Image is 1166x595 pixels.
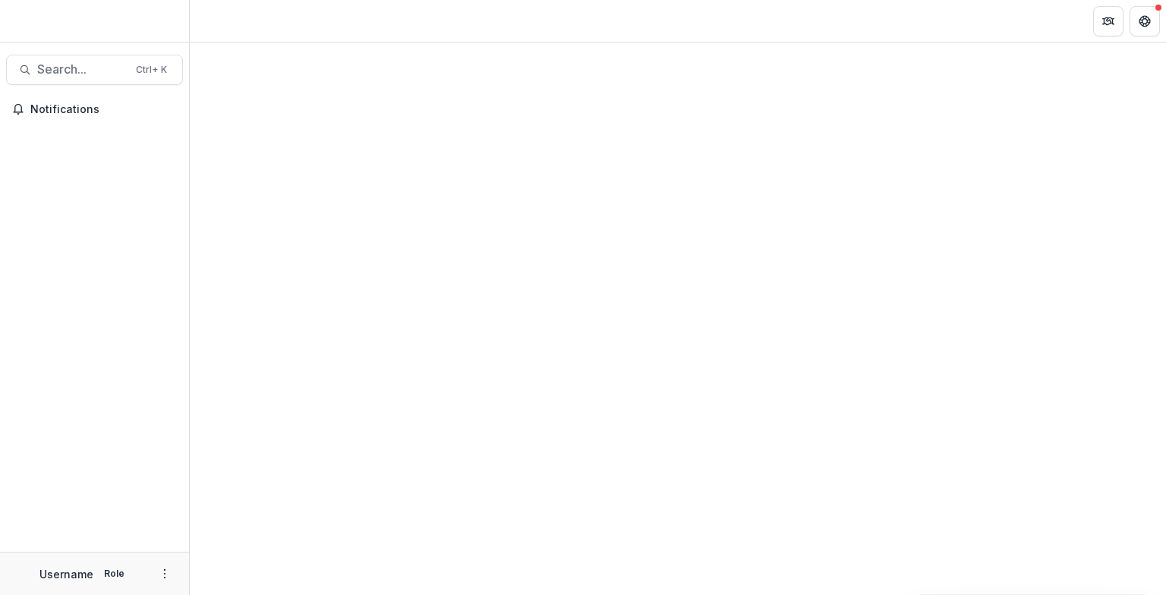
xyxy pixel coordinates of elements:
span: Notifications [30,103,177,116]
button: Get Help [1130,6,1160,36]
p: Username [39,566,93,582]
button: Notifications [6,97,183,121]
button: More [156,565,174,583]
button: Search... [6,55,183,85]
p: Role [99,567,129,581]
div: Ctrl + K [133,61,170,78]
span: Search... [37,62,127,77]
button: Partners [1093,6,1123,36]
